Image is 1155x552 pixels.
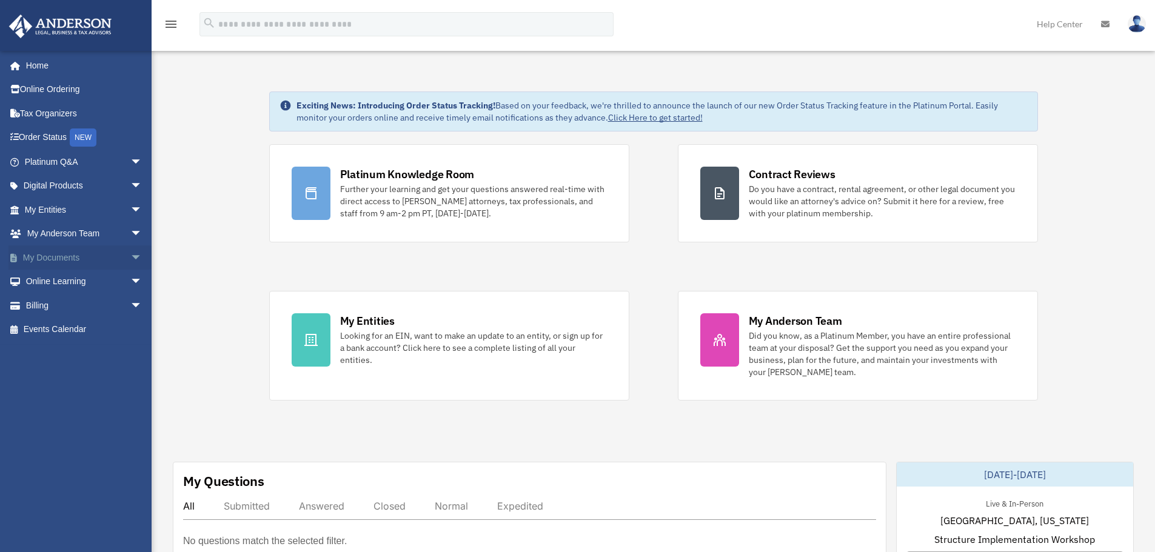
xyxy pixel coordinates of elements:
div: My Questions [183,472,264,490]
i: search [203,16,216,30]
a: Digital Productsarrow_drop_down [8,174,161,198]
a: Platinum Knowledge Room Further your learning and get your questions answered real-time with dire... [269,144,629,242]
a: My Entities Looking for an EIN, want to make an update to an entity, or sign up for a bank accoun... [269,291,629,401]
div: Did you know, as a Platinum Member, you have an entire professional team at your disposal? Get th... [749,330,1016,378]
div: Do you have a contract, rental agreement, or other legal document you would like an attorney's ad... [749,183,1016,219]
div: Further your learning and get your questions answered real-time with direct access to [PERSON_NAM... [340,183,607,219]
div: Normal [435,500,468,512]
a: Order StatusNEW [8,125,161,150]
div: Based on your feedback, we're thrilled to announce the launch of our new Order Status Tracking fe... [296,99,1028,124]
span: arrow_drop_down [130,150,155,175]
span: arrow_drop_down [130,222,155,247]
strong: Exciting News: Introducing Order Status Tracking! [296,100,495,111]
a: Platinum Q&Aarrow_drop_down [8,150,161,174]
div: Contract Reviews [749,167,835,182]
a: Online Learningarrow_drop_down [8,270,161,294]
div: NEW [70,128,96,147]
a: Online Ordering [8,78,161,102]
span: [GEOGRAPHIC_DATA], [US_STATE] [940,513,1089,528]
a: My Documentsarrow_drop_down [8,245,161,270]
a: Tax Organizers [8,101,161,125]
a: Home [8,53,155,78]
a: Events Calendar [8,318,161,342]
span: arrow_drop_down [130,245,155,270]
div: Expedited [497,500,543,512]
span: Structure Implementation Workshop [934,532,1095,547]
span: arrow_drop_down [130,174,155,199]
a: My Entitiesarrow_drop_down [8,198,161,222]
a: Click Here to get started! [608,112,703,123]
div: Closed [373,500,406,512]
a: menu [164,21,178,32]
div: Live & In-Person [976,496,1053,509]
a: My Anderson Teamarrow_drop_down [8,222,161,246]
span: arrow_drop_down [130,293,155,318]
div: Platinum Knowledge Room [340,167,475,182]
div: Answered [299,500,344,512]
i: menu [164,17,178,32]
span: arrow_drop_down [130,270,155,294]
div: Looking for an EIN, want to make an update to an entity, or sign up for a bank account? Click her... [340,330,607,366]
img: User Pic [1128,15,1146,33]
a: My Anderson Team Did you know, as a Platinum Member, you have an entire professional team at your... [678,291,1038,401]
a: Contract Reviews Do you have a contract, rental agreement, or other legal document you would like... [678,144,1038,242]
p: No questions match the selected filter. [183,533,347,550]
a: Billingarrow_drop_down [8,293,161,318]
div: Submitted [224,500,270,512]
div: My Anderson Team [749,313,842,328]
div: My Entities [340,313,395,328]
div: [DATE]-[DATE] [897,462,1133,487]
span: arrow_drop_down [130,198,155,222]
img: Anderson Advisors Platinum Portal [5,15,115,38]
div: All [183,500,195,512]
